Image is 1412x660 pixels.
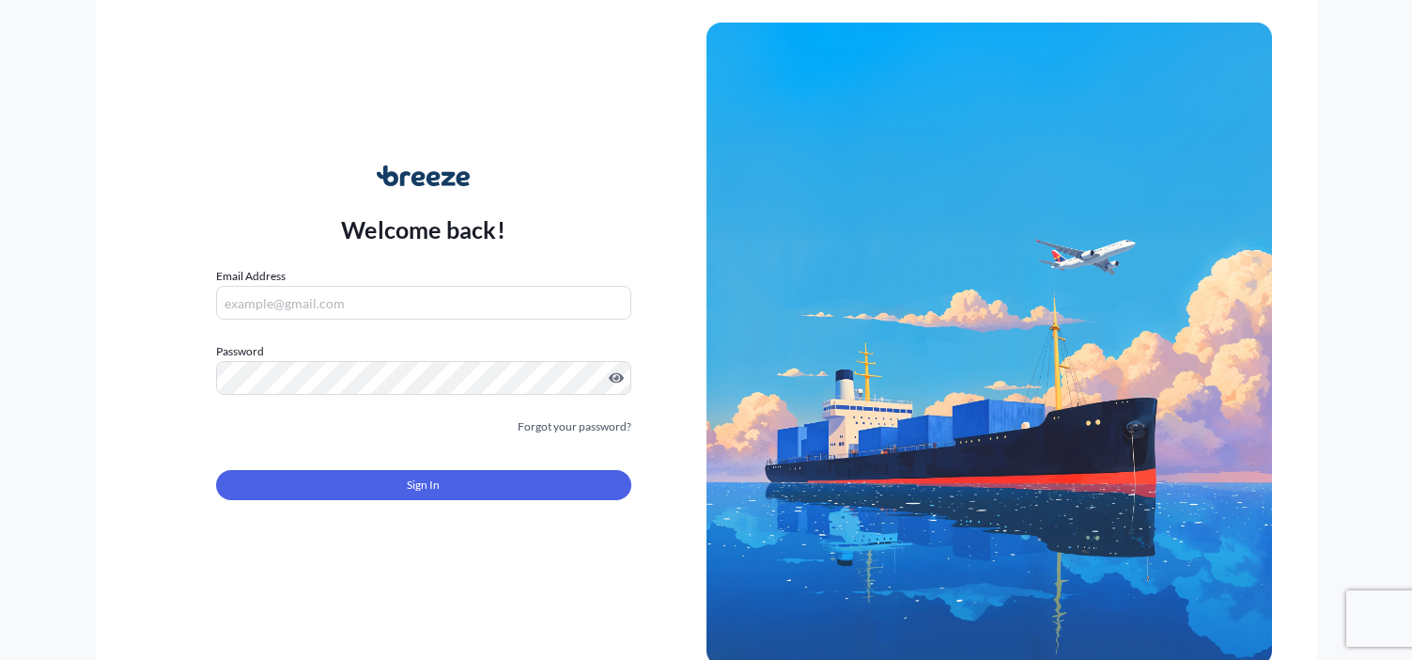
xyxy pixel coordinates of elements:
label: Email Address [216,267,286,286]
span: Sign In [407,476,440,495]
button: Sign In [216,470,631,500]
a: Forgot your password? [518,417,631,436]
p: Welcome back! [341,214,505,244]
label: Password [216,342,631,361]
input: example@gmail.com [216,286,631,320]
button: Show password [609,370,624,385]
